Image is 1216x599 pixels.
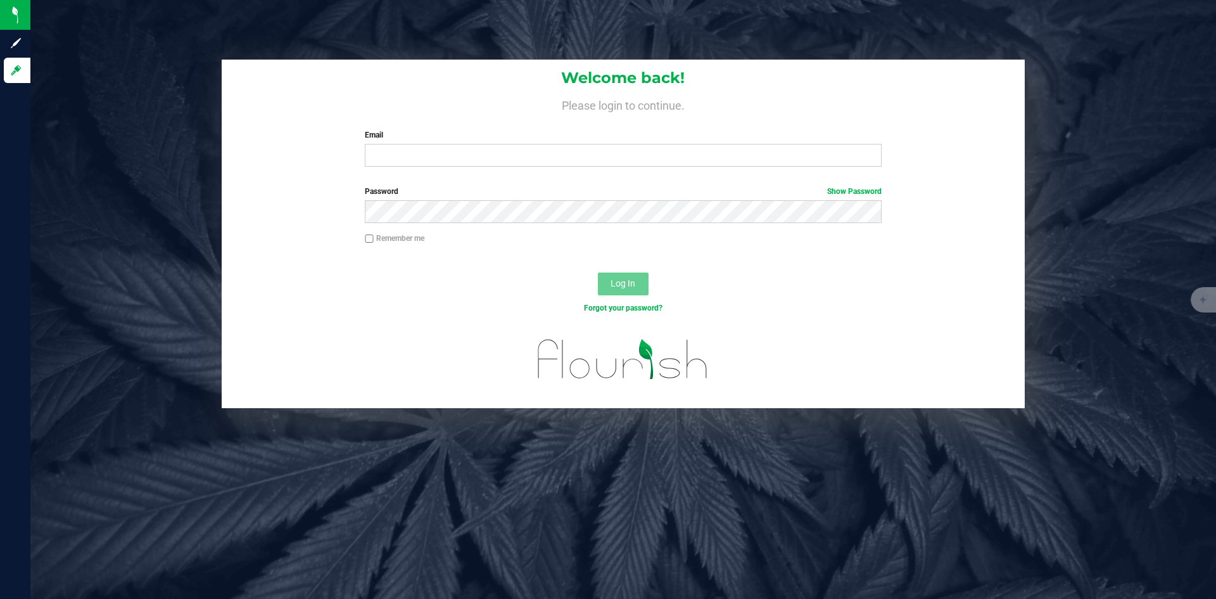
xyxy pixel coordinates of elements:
[522,327,723,392] img: flourish_logo.svg
[611,278,635,288] span: Log In
[9,37,22,49] inline-svg: Sign up
[584,304,662,312] a: Forgot your password?
[827,187,882,196] a: Show Password
[598,273,649,295] button: Log In
[9,64,22,77] inline-svg: Log in
[365,233,424,244] label: Remember me
[365,129,881,141] label: Email
[365,187,398,196] span: Password
[222,96,1025,112] h4: Please login to continue.
[222,70,1025,86] h1: Welcome back!
[365,235,374,243] input: Remember me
